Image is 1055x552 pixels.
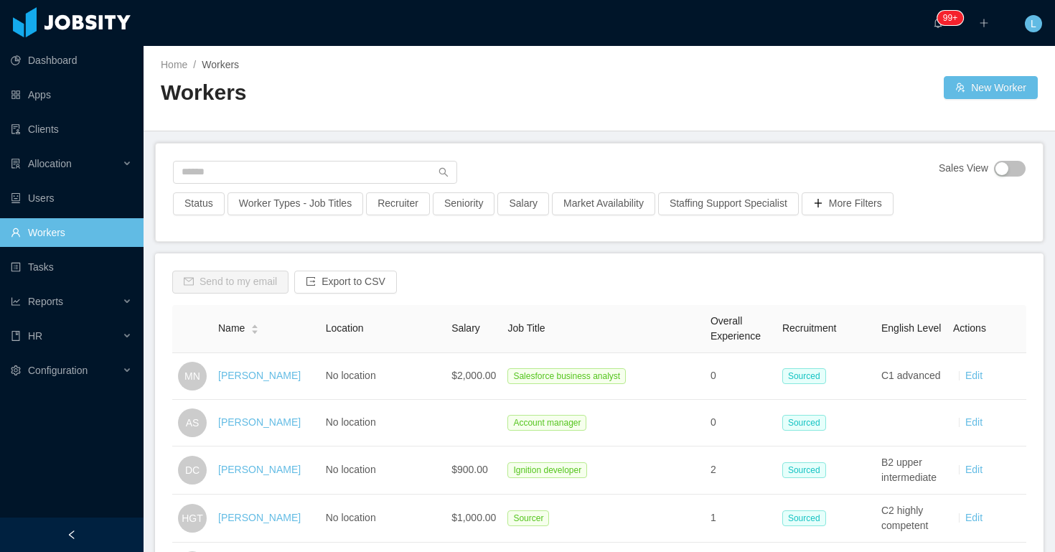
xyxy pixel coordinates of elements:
a: [PERSON_NAME] [218,370,301,381]
span: Sourced [782,415,826,431]
a: Edit [965,512,983,523]
sup: 2158 [937,11,963,25]
i: icon: plus [979,18,989,28]
span: Actions [953,322,986,334]
button: Market Availability [552,192,655,215]
span: Ignition developer [507,462,587,478]
span: $2,000.00 [451,370,496,381]
button: icon: exportExport to CSV [294,271,397,294]
i: icon: setting [11,365,21,375]
span: Configuration [28,365,88,376]
button: Worker Types - Job Titles [228,192,363,215]
span: AS [186,408,200,437]
a: icon: appstoreApps [11,80,132,109]
span: / [193,59,196,70]
span: Sourced [782,368,826,384]
button: icon: plusMore Filters [802,192,894,215]
span: Allocation [28,158,72,169]
a: [PERSON_NAME] [218,416,301,428]
span: Workers [202,59,239,70]
button: icon: usergroup-addNew Worker [944,76,1038,99]
i: icon: bell [933,18,943,28]
span: MN [184,362,200,390]
a: icon: profileTasks [11,253,132,281]
span: L [1031,15,1036,32]
span: $900.00 [451,464,488,475]
span: Salesforce business analyst [507,368,626,384]
span: Recruitment [782,322,836,334]
span: Account manager [507,415,586,431]
button: Staffing Support Specialist [658,192,799,215]
button: Salary [497,192,549,215]
i: icon: caret-down [251,328,259,332]
td: 0 [705,353,777,400]
button: Recruiter [366,192,430,215]
span: Overall Experience [711,315,761,342]
span: Salary [451,322,480,334]
span: HGT [182,504,203,533]
td: 0 [705,400,777,446]
td: B2 upper intermediate [876,446,947,495]
button: Status [173,192,225,215]
td: No location [320,495,446,543]
a: [PERSON_NAME] [218,464,301,475]
td: C1 advanced [876,353,947,400]
i: icon: line-chart [11,296,21,307]
a: Edit [965,416,983,428]
td: No location [320,400,446,446]
i: icon: caret-up [251,323,259,327]
a: Edit [965,464,983,475]
a: icon: userWorkers [11,218,132,247]
span: HR [28,330,42,342]
span: Reports [28,296,63,307]
div: Sort [250,322,259,332]
td: No location [320,353,446,400]
i: icon: book [11,331,21,341]
a: [PERSON_NAME] [218,512,301,523]
a: icon: pie-chartDashboard [11,46,132,75]
span: English Level [881,322,941,334]
td: No location [320,446,446,495]
td: 1 [705,495,777,543]
button: Seniority [433,192,494,215]
span: Location [326,322,364,334]
span: Sales View [939,161,988,177]
a: Edit [965,370,983,381]
span: Sourced [782,510,826,526]
a: icon: auditClients [11,115,132,144]
span: DC [185,456,200,485]
span: Job Title [507,322,545,334]
span: Sourcer [507,510,549,526]
span: $1,000.00 [451,512,496,523]
i: icon: search [439,167,449,177]
h2: Workers [161,78,599,108]
td: 2 [705,446,777,495]
span: Sourced [782,462,826,478]
a: icon: robotUsers [11,184,132,212]
a: Home [161,59,187,70]
td: C2 highly competent [876,495,947,543]
i: icon: solution [11,159,21,169]
span: Name [218,321,245,336]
